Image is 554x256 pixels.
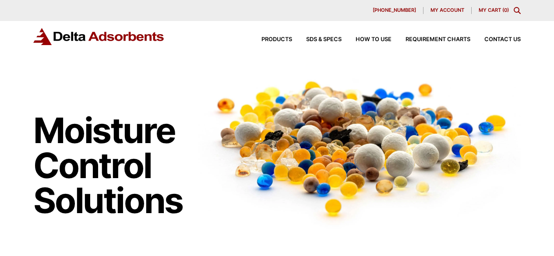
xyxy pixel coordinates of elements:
[366,7,423,14] a: [PHONE_NUMBER]
[484,37,521,42] span: Contact Us
[198,66,521,229] img: Image
[33,28,165,45] img: Delta Adsorbents
[406,37,470,42] span: Requirement Charts
[306,37,342,42] span: SDS & SPECS
[504,7,507,13] span: 0
[479,7,509,13] a: My Cart (0)
[247,37,292,42] a: Products
[392,37,470,42] a: Requirement Charts
[33,113,190,218] h1: Moisture Control Solutions
[430,8,464,13] span: My account
[514,7,521,14] div: Toggle Modal Content
[356,37,392,42] span: How to Use
[292,37,342,42] a: SDS & SPECS
[261,37,292,42] span: Products
[423,7,472,14] a: My account
[373,8,416,13] span: [PHONE_NUMBER]
[342,37,392,42] a: How to Use
[470,37,521,42] a: Contact Us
